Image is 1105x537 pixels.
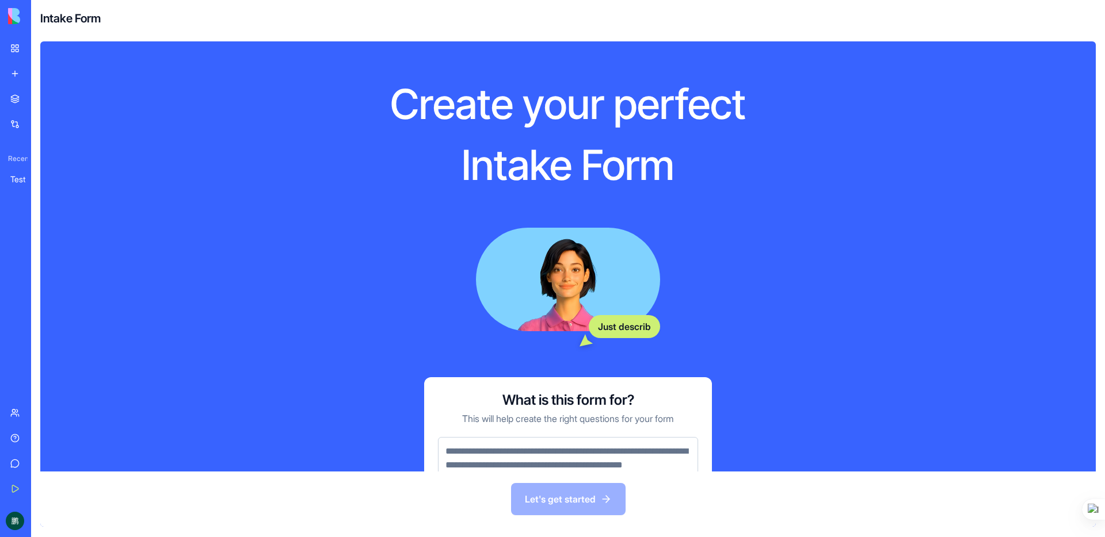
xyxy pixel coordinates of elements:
h1: Intake Form [310,139,826,191]
img: ACg8ocLjXWUnVpaeGKTfvUR-HdIRNqt1kEwhLD0BnZPGRIdH0xxj4g=s96-c [6,512,24,530]
div: Just describ [589,315,660,338]
div: Test Intake Form [10,174,43,185]
h1: Create your perfect [310,78,826,130]
h4: Intake Form [40,10,101,26]
a: Test Intake Form [3,168,49,191]
p: This will help create the right questions for your form [462,412,674,425]
h3: What is this form for? [502,391,634,409]
span: Recent [3,154,28,163]
img: logo [8,8,79,24]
